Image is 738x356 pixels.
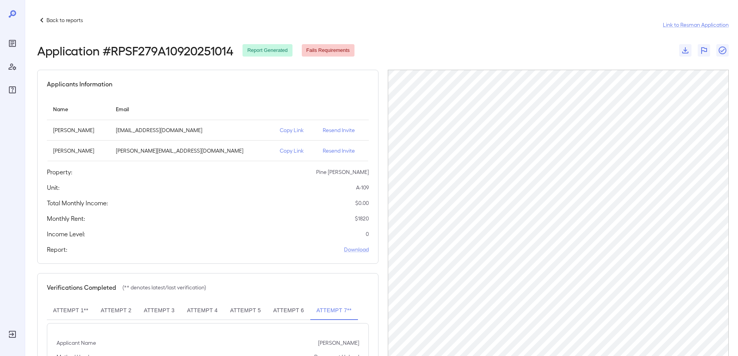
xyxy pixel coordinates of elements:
[355,199,369,207] p: $ 0.00
[323,126,363,134] p: Resend Invite
[280,126,310,134] p: Copy Link
[57,339,96,347] p: Applicant Name
[344,246,369,253] a: Download
[6,60,19,73] div: Manage Users
[280,147,310,155] p: Copy Link
[47,198,108,208] h5: Total Monthly Income:
[316,168,369,176] p: Pine [PERSON_NAME]
[47,301,95,320] button: Attempt 1**
[243,47,292,54] span: Report Generated
[95,301,138,320] button: Attempt 2
[663,21,729,29] a: Link to Resman Application
[47,79,112,89] h5: Applicants Information
[366,230,369,238] p: 0
[110,98,274,120] th: Email
[53,147,103,155] p: [PERSON_NAME]
[6,37,19,50] div: Reports
[47,183,60,192] h5: Unit:
[47,98,110,120] th: Name
[267,301,310,320] button: Attempt 6
[6,84,19,96] div: FAQ
[116,147,267,155] p: [PERSON_NAME][EMAIL_ADDRESS][DOMAIN_NAME]
[323,147,363,155] p: Resend Invite
[37,43,233,57] h2: Application # RPSF279A10920251014
[47,245,67,254] h5: Report:
[122,284,206,291] p: (** denotes latest/last verification)
[47,229,85,239] h5: Income Level:
[679,44,692,57] button: Download Documents
[47,214,85,223] h5: Monthly Rent:
[181,301,224,320] button: Attempt 4
[53,126,103,134] p: [PERSON_NAME]
[138,301,181,320] button: Attempt 3
[6,328,19,341] div: Log Out
[46,16,83,24] p: Back to reports
[47,98,369,161] table: simple table
[47,167,72,177] h5: Property:
[356,184,369,191] p: A-109
[47,283,116,292] h5: Verifications Completed
[224,301,267,320] button: Attempt 5
[318,339,359,347] p: [PERSON_NAME]
[716,44,729,57] button: Close Report
[302,47,354,54] span: Fails Requirements
[698,44,710,57] button: Flag Report
[310,301,358,320] button: Attempt 7**
[355,215,369,222] p: $ 1820
[116,126,267,134] p: [EMAIL_ADDRESS][DOMAIN_NAME]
